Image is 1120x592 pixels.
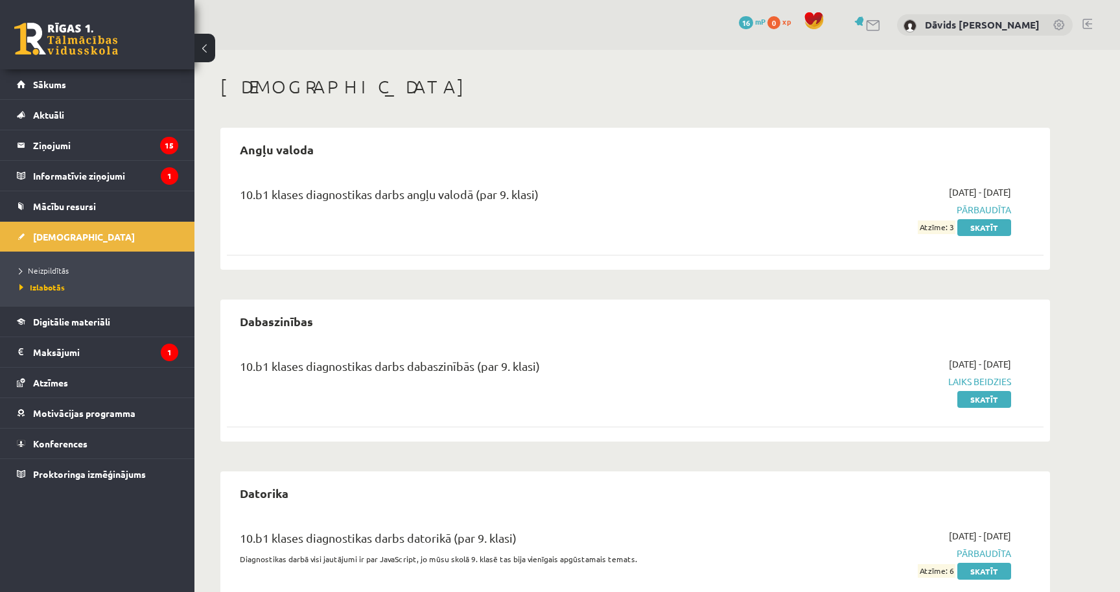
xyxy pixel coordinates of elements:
a: [DEMOGRAPHIC_DATA] [17,222,178,252]
span: Atzīme: 3 [918,220,955,234]
p: Diagnostikas darbā visi jautājumi ir par JavaScript, jo mūsu skolā 9. klasē tas bija vienīgais ap... [240,553,747,565]
a: 0 xp [767,16,797,27]
span: 16 [739,16,753,29]
a: Skatīt [957,563,1011,580]
span: Digitālie materiāli [33,316,110,327]
a: Dāvids [PERSON_NAME] [925,18,1040,31]
span: Izlabotās [19,282,65,292]
span: Sākums [33,78,66,90]
img: Dāvids Vidvuds Fomins [904,19,916,32]
span: Atzīmes [33,377,68,388]
div: 10.b1 klases diagnostikas darbs dabaszinībās (par 9. klasi) [240,357,747,381]
span: [DATE] - [DATE] [949,357,1011,371]
a: Skatīt [957,219,1011,236]
div: 10.b1 klases diagnostikas darbs angļu valodā (par 9. klasi) [240,185,747,209]
legend: Informatīvie ziņojumi [33,161,178,191]
a: Motivācijas programma [17,398,178,428]
span: Aktuāli [33,109,64,121]
span: Pārbaudīta [767,203,1011,217]
h1: [DEMOGRAPHIC_DATA] [220,76,1050,98]
a: Atzīmes [17,368,178,397]
a: Konferences [17,429,178,458]
i: 1 [161,167,178,185]
a: Skatīt [957,391,1011,408]
a: Ziņojumi15 [17,130,178,160]
i: 15 [160,137,178,154]
a: Informatīvie ziņojumi1 [17,161,178,191]
a: Rīgas 1. Tālmācības vidusskola [14,23,118,55]
h2: Angļu valoda [227,134,327,165]
h2: Datorika [227,478,301,508]
span: Mācību resursi [33,200,96,212]
h2: Dabaszinības [227,306,326,337]
a: Mācību resursi [17,191,178,221]
a: Aktuāli [17,100,178,130]
a: Digitālie materiāli [17,307,178,337]
a: Izlabotās [19,281,181,293]
a: Sākums [17,69,178,99]
a: Neizpildītās [19,265,181,276]
span: mP [755,16,765,27]
legend: Maksājumi [33,337,178,367]
a: 16 mP [739,16,765,27]
span: Laiks beidzies [767,375,1011,388]
span: Atzīme: 6 [918,564,955,578]
span: Neizpildītās [19,265,69,276]
span: [DATE] - [DATE] [949,529,1011,543]
span: Motivācijas programma [33,407,135,419]
div: 10.b1 klases diagnostikas darbs datorikā (par 9. klasi) [240,529,747,553]
i: 1 [161,344,178,361]
legend: Ziņojumi [33,130,178,160]
span: Pārbaudīta [767,547,1011,560]
span: Konferences [33,438,87,449]
span: [DATE] - [DATE] [949,185,1011,199]
span: 0 [767,16,780,29]
a: Maksājumi1 [17,337,178,367]
a: Proktoringa izmēģinājums [17,459,178,489]
span: xp [782,16,791,27]
span: [DEMOGRAPHIC_DATA] [33,231,135,243]
span: Proktoringa izmēģinājums [33,468,146,480]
